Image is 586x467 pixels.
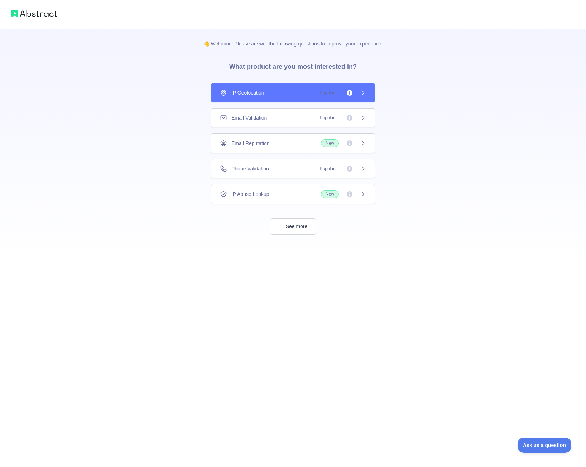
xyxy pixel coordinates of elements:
[270,218,316,235] button: See more
[231,89,264,96] span: IP Geolocation
[316,114,339,121] span: Popular
[231,165,269,172] span: Phone Validation
[218,47,368,83] h3: What product are you most interested in?
[11,9,57,19] img: Abstract logo
[231,191,269,198] span: IP Abuse Lookup
[192,29,394,47] p: 👋 Welcome! Please answer the following questions to improve your experience.
[316,89,339,96] span: Popular
[316,165,339,172] span: Popular
[321,190,339,198] span: New
[518,438,572,453] iframe: Toggle Customer Support
[321,139,339,147] span: New
[231,114,267,121] span: Email Validation
[231,140,270,147] span: Email Reputation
